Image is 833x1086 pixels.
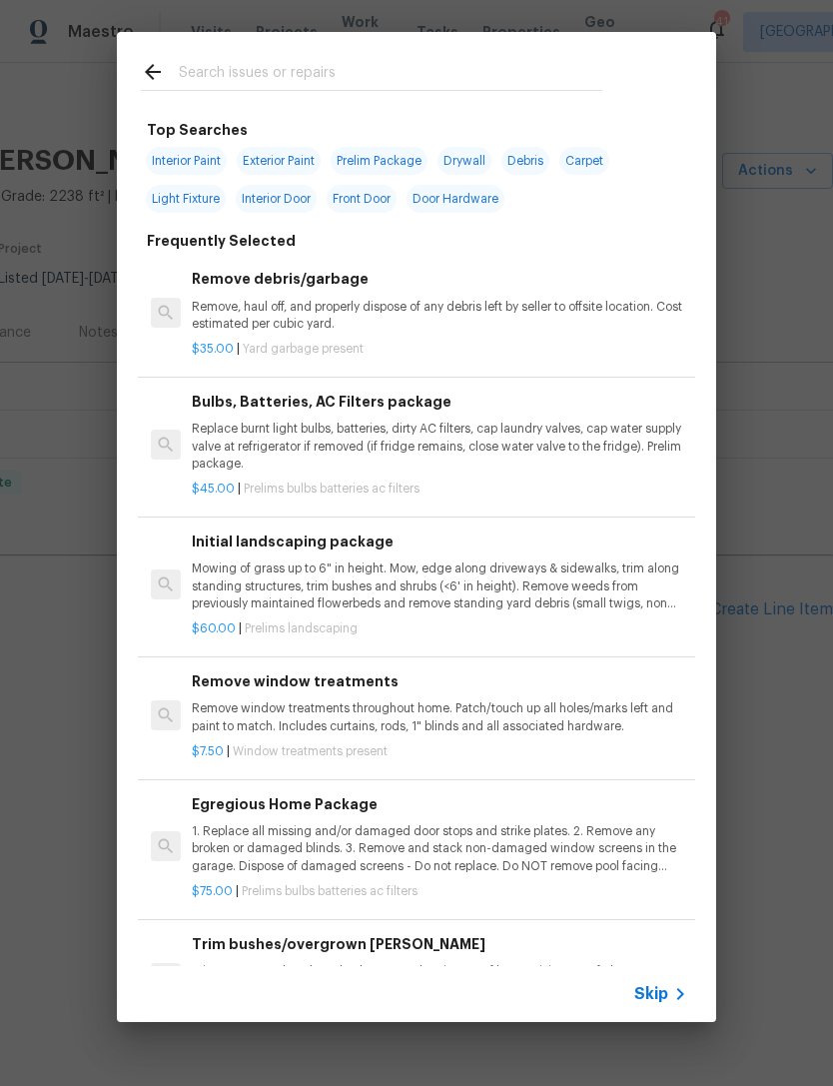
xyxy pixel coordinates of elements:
p: Replace burnt light bulbs, batteries, dirty AC filters, cap laundry valves, cap water supply valv... [192,421,687,472]
span: $7.50 [192,745,224,757]
span: Drywall [437,147,491,175]
h6: Initial landscaping package [192,531,687,552]
input: Search issues or repairs [179,60,602,90]
span: Skip [634,984,668,1004]
span: Debris [501,147,549,175]
span: Exterior Paint [237,147,321,175]
span: $75.00 [192,885,233,897]
span: Prelims bulbs batteries ac filters [242,885,417,897]
span: Front Door [327,185,397,213]
p: | [192,341,687,358]
span: Prelim Package [331,147,427,175]
p: Mowing of grass up to 6" in height. Mow, edge along driveways & sidewalks, trim along standing st... [192,560,687,611]
span: Window treatments present [233,745,388,757]
p: | [192,883,687,900]
span: $35.00 [192,343,234,355]
span: Carpet [559,147,609,175]
p: | [192,481,687,498]
span: Light Fixture [146,185,226,213]
h6: Remove debris/garbage [192,268,687,290]
h6: Top Searches [147,119,248,141]
p: | [192,620,687,637]
p: Remove window treatments throughout home. Patch/touch up all holes/marks left and paint to match.... [192,700,687,734]
p: Trim overgrown hegdes & bushes around perimeter of home giving 12" of clearance. Properly dispose... [192,963,687,997]
h6: Bulbs, Batteries, AC Filters package [192,391,687,413]
p: Remove, haul off, and properly dispose of any debris left by seller to offsite location. Cost est... [192,299,687,333]
h6: Remove window treatments [192,670,687,692]
span: Prelims landscaping [245,622,358,634]
span: Yard garbage present [243,343,364,355]
span: Prelims bulbs batteries ac filters [244,483,419,495]
span: $45.00 [192,483,235,495]
span: Interior Door [236,185,317,213]
p: 1. Replace all missing and/or damaged door stops and strike plates. 2. Remove any broken or damag... [192,823,687,874]
p: | [192,743,687,760]
h6: Trim bushes/overgrown [PERSON_NAME] [192,933,687,955]
h6: Frequently Selected [147,230,296,252]
span: $60.00 [192,622,236,634]
span: Interior Paint [146,147,227,175]
span: Door Hardware [407,185,504,213]
h6: Egregious Home Package [192,793,687,815]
